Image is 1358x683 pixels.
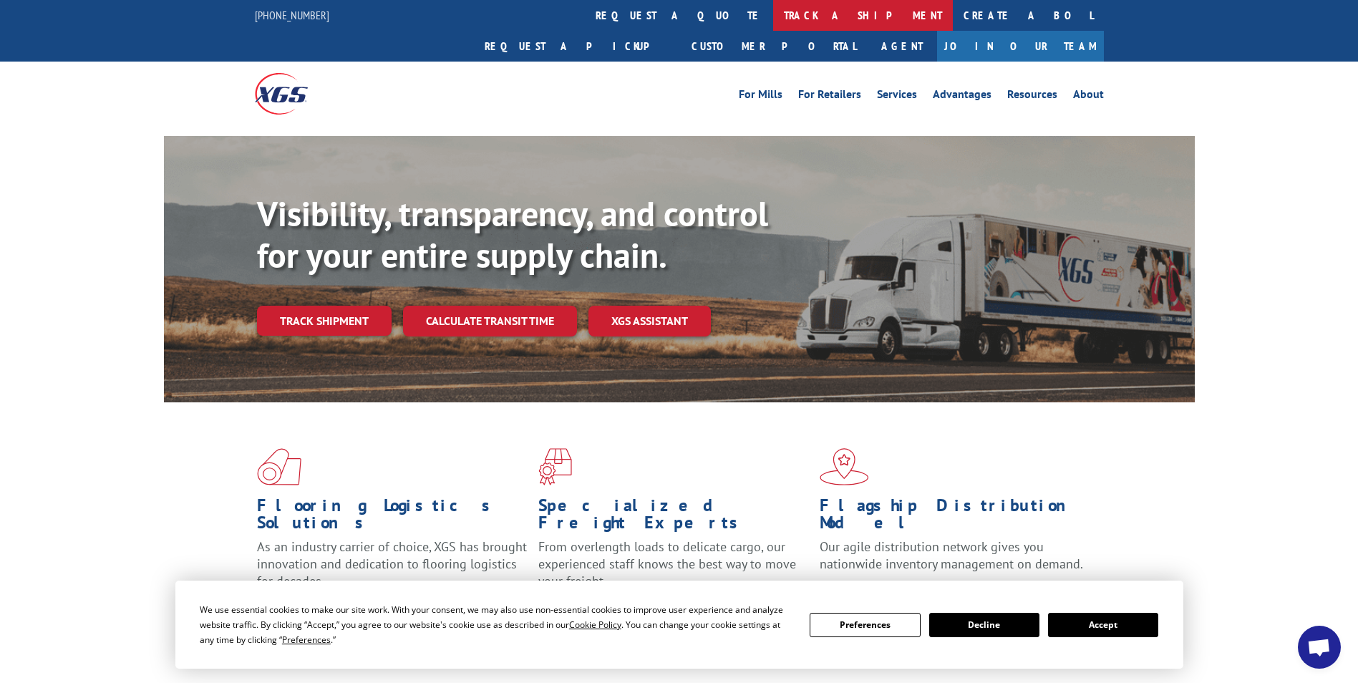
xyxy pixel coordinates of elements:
button: Preferences [810,613,920,637]
a: Agent [867,31,937,62]
a: Request a pickup [474,31,681,62]
button: Decline [929,613,1039,637]
a: Services [877,89,917,105]
a: [PHONE_NUMBER] [255,8,329,22]
h1: Flooring Logistics Solutions [257,497,528,538]
h1: Flagship Distribution Model [820,497,1090,538]
span: Preferences [282,634,331,646]
span: Our agile distribution network gives you nationwide inventory management on demand. [820,538,1083,572]
img: xgs-icon-focused-on-flooring-red [538,448,572,485]
div: Open chat [1298,626,1341,669]
a: Join Our Team [937,31,1104,62]
span: As an industry carrier of choice, XGS has brought innovation and dedication to flooring logistics... [257,538,527,589]
a: Track shipment [257,306,392,336]
a: XGS ASSISTANT [588,306,711,336]
button: Accept [1048,613,1158,637]
h1: Specialized Freight Experts [538,497,809,538]
a: For Retailers [798,89,861,105]
img: xgs-icon-flagship-distribution-model-red [820,448,869,485]
img: xgs-icon-total-supply-chain-intelligence-red [257,448,301,485]
span: Cookie Policy [569,619,621,631]
div: We use essential cookies to make our site work. With your consent, we may also use non-essential ... [200,602,792,647]
a: Resources [1007,89,1057,105]
a: Calculate transit time [403,306,577,336]
b: Visibility, transparency, and control for your entire supply chain. [257,191,768,277]
div: Cookie Consent Prompt [175,581,1183,669]
a: Customer Portal [681,31,867,62]
p: From overlength loads to delicate cargo, our experienced staff knows the best way to move your fr... [538,538,809,602]
a: Advantages [933,89,991,105]
a: About [1073,89,1104,105]
a: For Mills [739,89,782,105]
